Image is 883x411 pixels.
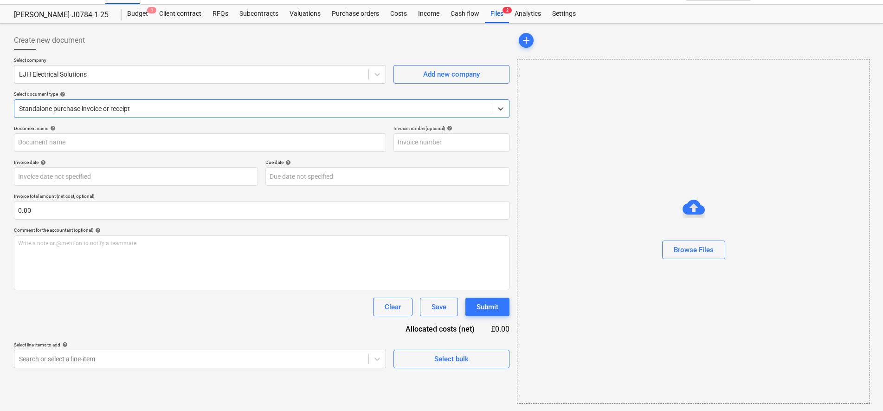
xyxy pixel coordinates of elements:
div: Files [485,5,509,23]
span: help [284,160,291,165]
input: Due date not specified [265,167,509,186]
div: Select bulk [434,353,469,365]
button: Select bulk [393,350,509,368]
a: Cash flow [445,5,485,23]
span: help [445,125,452,131]
a: Files2 [485,5,509,23]
span: 1 [147,7,156,13]
a: Subcontracts [234,5,284,23]
span: Create new document [14,35,85,46]
span: help [58,91,65,97]
iframe: Chat Widget [837,366,883,411]
a: Budget1 [122,5,154,23]
div: Browse Files [674,244,714,256]
input: Invoice total amount (net cost, optional) [14,201,509,220]
span: help [60,342,68,347]
div: Invoice number (optional) [393,125,509,131]
div: Allocated costs (net) [389,324,489,334]
div: Add new company [423,68,480,80]
a: Settings [547,5,581,23]
a: RFQs [207,5,234,23]
a: Analytics [509,5,547,23]
div: Budget [122,5,154,23]
p: Select company [14,57,386,65]
span: 2 [503,7,512,13]
div: Document name [14,125,386,131]
a: Income [412,5,445,23]
div: £0.00 [490,324,510,334]
a: Valuations [284,5,326,23]
div: Due date [265,159,509,165]
button: Browse Files [662,241,725,259]
span: help [39,160,46,165]
button: Submit [465,298,509,316]
button: Save [420,298,458,316]
a: Purchase orders [326,5,385,23]
span: add [521,35,532,46]
div: Invoice date [14,159,258,165]
a: Client contract [154,5,207,23]
p: Invoice total amount (net cost, optional) [14,193,509,201]
div: Submit [477,301,498,313]
input: Invoice number [393,133,509,152]
button: Add new company [393,65,509,84]
a: Costs [385,5,412,23]
input: Document name [14,133,386,152]
span: help [48,125,56,131]
div: Browse Files [517,59,870,404]
div: Select line-items to add [14,342,386,348]
span: help [93,228,101,233]
div: Clear [385,301,401,313]
div: Select document type [14,91,509,97]
div: Save [432,301,446,313]
button: Clear [373,298,412,316]
div: Comment for the accountant (optional) [14,227,509,233]
div: [PERSON_NAME]-J0784-1-25 [14,10,110,20]
input: Invoice date not specified [14,167,258,186]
